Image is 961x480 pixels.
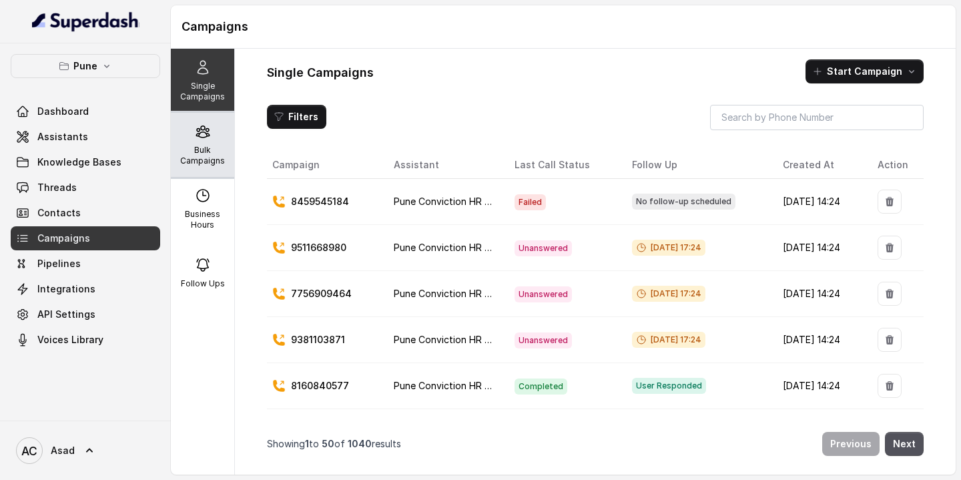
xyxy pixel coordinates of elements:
[37,232,90,245] span: Campaigns
[806,59,924,83] button: Start Campaign
[11,150,160,174] a: Knowledge Bases
[37,181,77,194] span: Threads
[322,438,334,449] span: 50
[37,282,95,296] span: Integrations
[632,378,706,394] span: User Responded
[11,54,160,78] button: Pune
[11,125,160,149] a: Assistants
[772,363,868,409] td: [DATE] 14:24
[515,379,567,395] span: Completed
[267,424,924,464] nav: Pagination
[291,195,349,208] p: 8459545184
[632,240,705,256] span: [DATE] 17:24
[394,380,574,391] span: Pune Conviction HR Outbound Assistant
[11,328,160,352] a: Voices Library
[37,206,81,220] span: Contacts
[383,152,504,179] th: Assistant
[394,196,574,207] span: Pune Conviction HR Outbound Assistant
[632,332,705,348] span: [DATE] 17:24
[176,209,229,230] p: Business Hours
[37,257,81,270] span: Pipelines
[267,152,383,179] th: Campaign
[11,226,160,250] a: Campaigns
[885,432,924,456] button: Next
[37,105,89,118] span: Dashboard
[822,432,880,456] button: Previous
[632,286,705,302] span: [DATE] 17:24
[11,99,160,124] a: Dashboard
[176,145,229,166] p: Bulk Campaigns
[37,333,103,346] span: Voices Library
[515,332,572,348] span: Unanswered
[11,432,160,469] a: Asad
[11,277,160,301] a: Integrations
[291,379,349,393] p: 8160840577
[291,241,346,254] p: 9511668980
[73,58,97,74] p: Pune
[394,288,574,299] span: Pune Conviction HR Outbound Assistant
[267,105,326,129] button: Filters
[394,242,574,253] span: Pune Conviction HR Outbound Assistant
[621,152,772,179] th: Follow Up
[772,409,868,455] td: [DATE] 14:24
[772,152,868,179] th: Created At
[515,240,572,256] span: Unanswered
[867,152,924,179] th: Action
[11,302,160,326] a: API Settings
[37,156,121,169] span: Knowledge Bases
[394,334,574,345] span: Pune Conviction HR Outbound Assistant
[504,152,621,179] th: Last Call Status
[515,194,546,210] span: Failed
[772,225,868,271] td: [DATE] 14:24
[37,130,88,144] span: Assistants
[182,16,945,37] h1: Campaigns
[291,333,345,346] p: 9381103871
[632,194,735,210] span: No follow-up scheduled
[176,81,229,102] p: Single Campaigns
[305,438,309,449] span: 1
[21,444,37,458] text: AC
[772,179,868,225] td: [DATE] 14:24
[515,286,572,302] span: Unanswered
[772,271,868,317] td: [DATE] 14:24
[291,287,352,300] p: 7756909464
[348,438,372,449] span: 1040
[37,308,95,321] span: API Settings
[32,11,139,32] img: light.svg
[710,105,924,130] input: Search by Phone Number
[267,62,374,83] h1: Single Campaigns
[181,278,225,289] p: Follow Ups
[51,444,75,457] span: Asad
[11,252,160,276] a: Pipelines
[11,201,160,225] a: Contacts
[267,437,401,451] p: Showing to of results
[772,317,868,363] td: [DATE] 14:24
[11,176,160,200] a: Threads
